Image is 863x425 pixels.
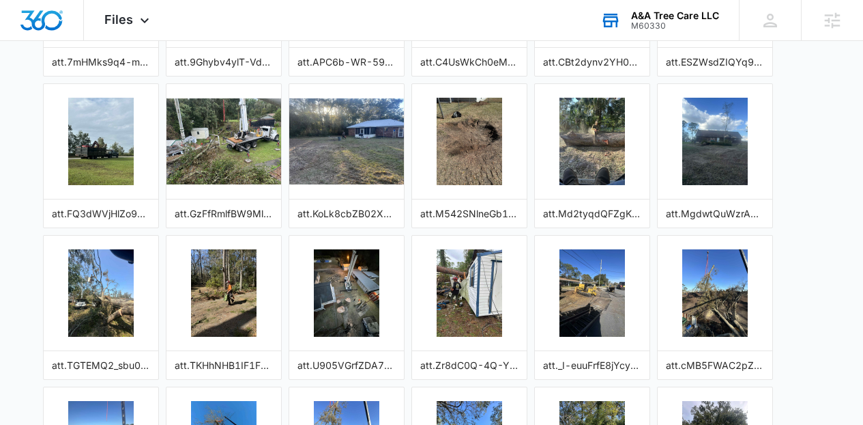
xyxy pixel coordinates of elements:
div: att.Md2tyqdQFZgKO07hzeda9ev_U5MmzFD8vK2BvaAOiis.jpeg [543,206,641,221]
div: att.APC6b-WR-59rWt-iBrpEeqWNfGRfTCwkE3Q0FI1XuW4.jpeg [297,55,396,69]
img: att.Md2tyqdQFZgKO07hzeda9ev_U5MmzFD8vK2BvaAOiis.jpeg [559,98,625,185]
div: account id [631,21,719,31]
div: att.MgdwtQuWzrA8anJziM0--GlFavaT7NO8t8p_mew_raI.jpeg [666,206,764,221]
div: att.FQ3dWVjHlZo9B5ewk_TpC3MWFEVWs7aT9RblTI6ubeM.jpeg [52,206,150,221]
div: att.TGTEMQ2_sbu0Rw9q3rzSnxLdp6b4kHg2PFjUuwb2_pY.jpeg [52,358,150,372]
div: att.ESZWsdZIQYq9GPGNhmdVqVA51mvLQTx2eIpygUlBsR4.jpeg [666,55,764,69]
span: Files [104,12,133,27]
div: att.TKHhNHB1IF1F0smw5yLU8v_0hwwCDpCQIIEQcTDx36E.jpeg [175,358,273,372]
div: account name [631,10,719,21]
img: att.TGTEMQ2_sbu0Rw9q3rzSnxLdp6b4kHg2PFjUuwb2_pY.jpeg [68,249,134,337]
img: att.U905VGrfZDA7UKS9Xm60xymL8Zp-wjbR7AOEERDt45U.jpeg [314,249,379,337]
div: att.U905VGrfZDA7UKS9Xm60xymL8Zp-wjbR7AOEERDt45U.jpeg [297,358,396,372]
img: att.Zr8dC0Q-4Q-YRpK81P_qnsiINS1iZgC8NM0_usb8mtE.jpeg [437,249,502,337]
div: att.7mHMks9q4-mvQMinEi2uOZC1SP3WmgCt2s9Juc5QNZY.jpeg [52,55,150,69]
div: att.M542SNlneGb1ECrEoglpe2AO6SOuH8A4itnOgkLFMQE.jpeg [420,206,518,221]
div: att.KoLk8cbZB02XY99-wwiigRrHpwIpKju3bsNCgsbNPZA.jpeg [297,206,396,221]
img: att.FQ3dWVjHlZo9B5ewk_TpC3MWFEVWs7aT9RblTI6ubeM.jpeg [68,98,134,185]
div: att.GzFfRmlfBW9MlFrlpLOdNl33AKjCk6sINbuxXitwHVQ.jpeg [175,206,273,221]
img: att._I-euuFrfE8jYcyR401OSFAnIPari330t9MDghXlOfc.jpeg [559,249,625,337]
div: att.Zr8dC0Q-4Q-YRpK81P_qnsiINS1iZgC8NM0_usb8mtE.jpeg [420,358,518,372]
img: att.TKHhNHB1IF1F0smw5yLU8v_0hwwCDpCQIIEQcTDx36E.jpeg [191,249,257,337]
img: att.KoLk8cbZB02XY99-wwiigRrHpwIpKju3bsNCgsbNPZA.jpeg [289,98,404,184]
img: att.MgdwtQuWzrA8anJziM0--GlFavaT7NO8t8p_mew_raI.jpeg [682,98,748,185]
img: att.M542SNlneGb1ECrEoglpe2AO6SOuH8A4itnOgkLFMQE.jpeg [437,98,502,185]
div: att.cMB5FWAC2pZoEuSnDFS-4K44Vsmzv_b__jZ3-ZJX6Gc.jpeg [666,358,764,372]
img: att.GzFfRmlfBW9MlFrlpLOdNl33AKjCk6sINbuxXitwHVQ.jpeg [166,98,281,184]
div: att._I-euuFrfE8jYcyR401OSFAnIPari330t9MDghXlOfc.jpeg [543,358,641,372]
div: att.CBt2dynv2YH0bEjzzUYHHwCGZ27v_mXLrE-Kb1eQuQE.jpeg [543,55,641,69]
div: att.9Ghybv4ylT-Vdxcngr3Zin8Fk9MlZ0d-q_uzCIsZyrc.jpeg [175,55,273,69]
div: att.C4UsWkCh0eMkuEKKwR2F5RVZlIIQybjsakXtJPhuDDo.jpeg [420,55,518,69]
img: att.cMB5FWAC2pZoEuSnDFS-4K44Vsmzv_b__jZ3-ZJX6Gc.jpeg [682,249,748,337]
